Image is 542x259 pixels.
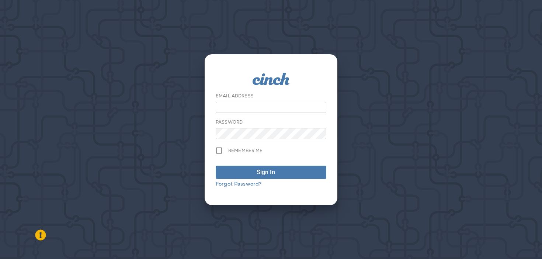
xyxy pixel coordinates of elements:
[228,148,263,153] span: Remember me
[257,168,275,177] div: Sign In
[216,93,254,99] label: Email Address
[216,119,243,125] label: Password
[216,166,326,179] button: Sign In
[216,180,261,187] a: Forgot Password?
